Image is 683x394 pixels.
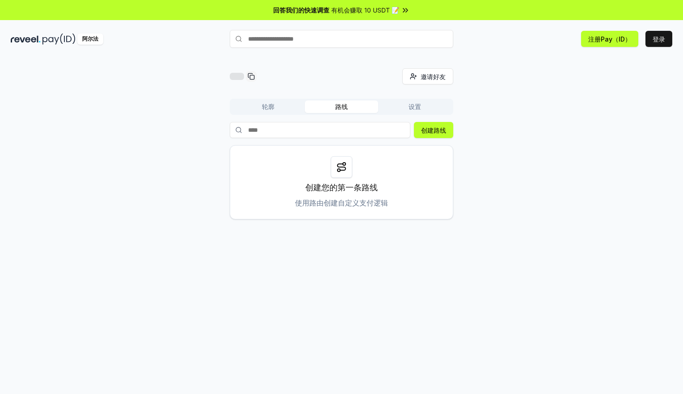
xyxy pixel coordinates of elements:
[414,122,453,138] button: 创建路线
[378,101,451,113] button: 设置
[11,34,41,45] img: reveel_dark
[232,101,305,113] button: 轮廓
[305,101,378,113] button: 路线
[645,31,672,47] button: 登录
[295,198,388,207] font: 使用路由创建自定义支付逻辑
[331,5,399,15] span: 有机会赚取 10 USDT 📝
[273,5,329,15] span: 回答我们的快速调查
[305,181,378,194] p: 创建您的第一条路线
[77,34,103,45] div: 阿尔法
[421,72,446,81] span: 邀请好友
[42,34,76,45] img: pay_id
[402,68,453,84] button: 邀请好友
[581,31,638,47] button: 注册Pay（ID）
